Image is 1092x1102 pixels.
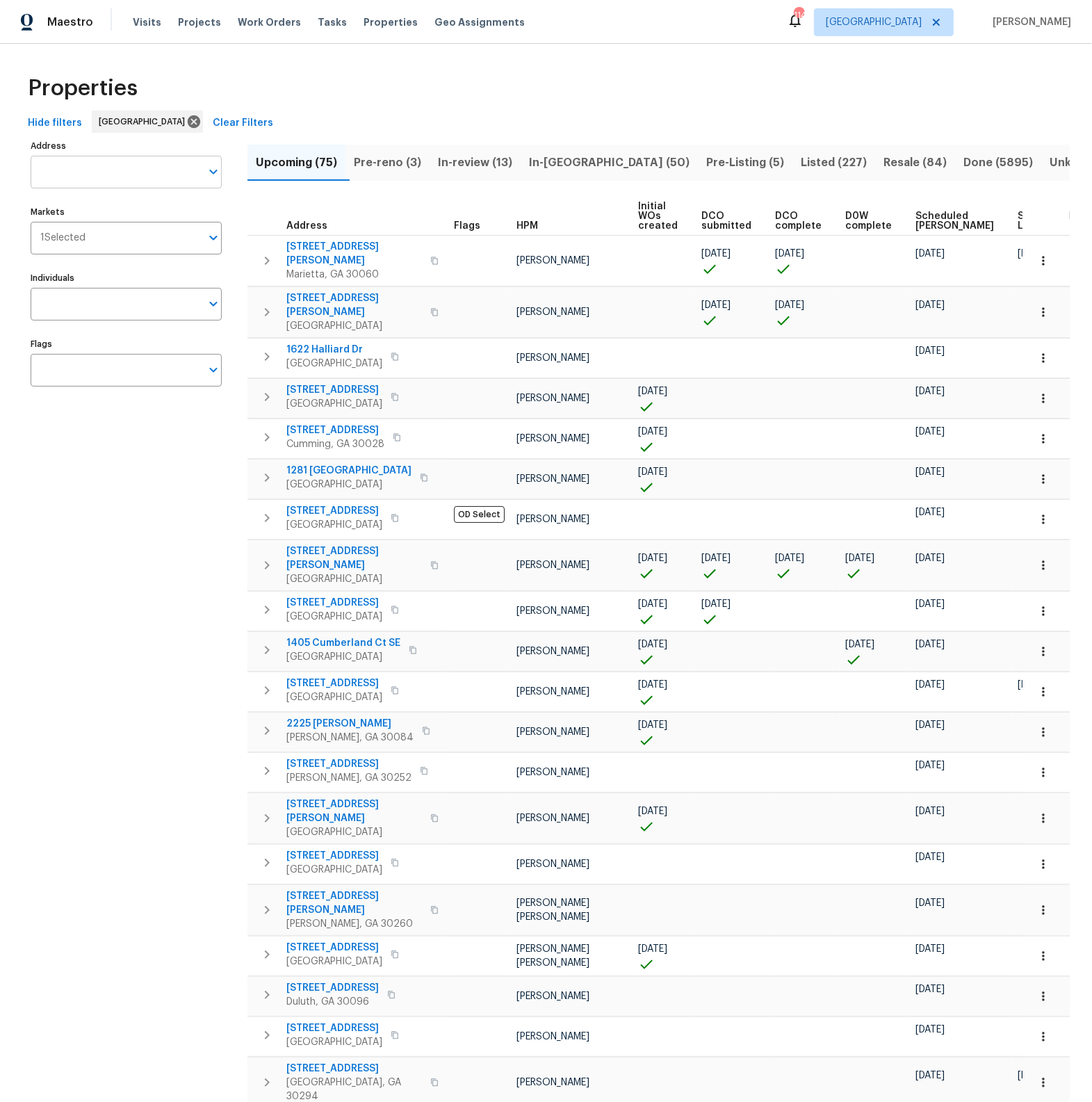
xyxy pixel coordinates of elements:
span: [DATE] [638,807,667,816]
span: Maestro [47,15,93,29]
span: [DATE] [915,599,945,609]
span: 1405 Cumberland Ct SE [286,636,400,650]
span: Flags [454,221,480,231]
span: [DATE] [1018,249,1047,259]
span: [PERSON_NAME], GA 30252 [286,771,411,785]
span: [GEOGRAPHIC_DATA] [286,610,382,624]
span: [DATE] [701,553,731,563]
span: Tasks [318,17,347,27]
span: [GEOGRAPHIC_DATA] [286,825,422,839]
span: [STREET_ADDRESS] [286,1021,382,1035]
span: Scheduled [PERSON_NAME] [915,211,994,231]
span: [STREET_ADDRESS] [286,383,382,397]
span: Projects [178,15,221,29]
span: [PERSON_NAME] [PERSON_NAME] [516,898,589,922]
span: [DATE] [638,680,667,690]
span: [DATE] [915,1025,945,1035]
span: [GEOGRAPHIC_DATA] [286,478,411,492]
span: [STREET_ADDRESS][PERSON_NAME] [286,291,422,319]
span: Marietta, GA 30060 [286,268,422,282]
label: Individuals [31,274,222,282]
span: [DATE] [915,553,945,563]
span: [DATE] [775,553,804,563]
span: DCO complete [775,211,822,231]
span: Pre-Listing (5) [706,153,784,172]
span: [DATE] [915,984,945,994]
span: [DATE] [915,508,945,517]
span: [DATE] [638,467,667,477]
span: [STREET_ADDRESS] [286,981,379,995]
span: Done (5895) [963,153,1033,172]
span: [GEOGRAPHIC_DATA] [286,518,382,532]
span: [PERSON_NAME] [516,256,589,266]
span: [DATE] [1018,1071,1047,1080]
span: Hide filters [28,115,82,132]
span: [PERSON_NAME] [516,1032,589,1042]
span: [PERSON_NAME] [516,307,589,317]
span: 1622 Halliard Dr [286,343,382,357]
span: [PERSON_NAME] [516,560,589,570]
span: [PERSON_NAME] [516,434,589,444]
span: [PERSON_NAME] [516,606,589,616]
span: [STREET_ADDRESS] [286,849,382,863]
button: Open [204,228,223,248]
span: [DATE] [701,249,731,259]
span: DCO submitted [701,211,751,231]
span: Scheduled LCO [1018,211,1070,231]
span: [GEOGRAPHIC_DATA] [286,1035,382,1049]
span: Duluth, GA 30096 [286,995,379,1009]
span: [GEOGRAPHIC_DATA] [286,690,382,704]
span: [DATE] [638,387,667,396]
span: [DATE] [915,427,945,437]
span: [DATE] [915,1071,945,1080]
span: Initial WOs created [638,202,678,231]
span: [DATE] [915,640,945,649]
span: [DATE] [775,300,804,310]
span: Visits [133,15,161,29]
span: [PERSON_NAME] [516,859,589,869]
span: D0W complete [845,211,892,231]
span: 1281 [GEOGRAPHIC_DATA] [286,464,411,478]
span: [GEOGRAPHIC_DATA] [286,319,422,333]
span: [DATE] [915,680,945,690]
span: Listed (227) [801,153,867,172]
span: [GEOGRAPHIC_DATA] [286,357,382,371]
span: [DATE] [638,640,667,649]
span: Address [286,221,327,231]
span: [GEOGRAPHIC_DATA] [826,15,922,29]
span: [DATE] [915,249,945,259]
span: 1 Selected [40,232,85,244]
span: [DATE] [915,300,945,310]
button: Open [204,294,223,314]
span: [PERSON_NAME] [516,991,589,1001]
span: Properties [364,15,418,29]
span: [PERSON_NAME] [516,474,589,484]
span: [DATE] [915,720,945,730]
span: [DATE] [915,761,945,770]
span: [GEOGRAPHIC_DATA] [286,650,400,664]
span: In-review (13) [438,153,512,172]
label: Address [31,142,222,150]
span: [DATE] [915,467,945,477]
span: [DATE] [701,599,731,609]
span: HPM [516,221,538,231]
span: [PERSON_NAME] [PERSON_NAME] [516,944,589,968]
span: [STREET_ADDRESS][PERSON_NAME] [286,240,422,268]
span: Clear Filters [213,115,273,132]
span: [STREET_ADDRESS] [286,504,382,518]
div: [GEOGRAPHIC_DATA] [92,111,203,133]
span: [PERSON_NAME] [516,768,589,777]
span: [PERSON_NAME] [987,15,1071,29]
span: [GEOGRAPHIC_DATA] [99,115,190,129]
span: [DATE] [915,807,945,816]
span: Cumming, GA 30028 [286,437,384,451]
span: [DATE] [845,553,874,563]
span: [PERSON_NAME] [516,514,589,524]
span: [PERSON_NAME], GA 30084 [286,731,414,745]
span: Resale (84) [883,153,947,172]
span: [STREET_ADDRESS][PERSON_NAME] [286,544,422,572]
span: [PERSON_NAME] [516,727,589,737]
span: [GEOGRAPHIC_DATA] [286,397,382,411]
span: In-[GEOGRAPHIC_DATA] (50) [529,153,690,172]
button: Open [204,162,223,181]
